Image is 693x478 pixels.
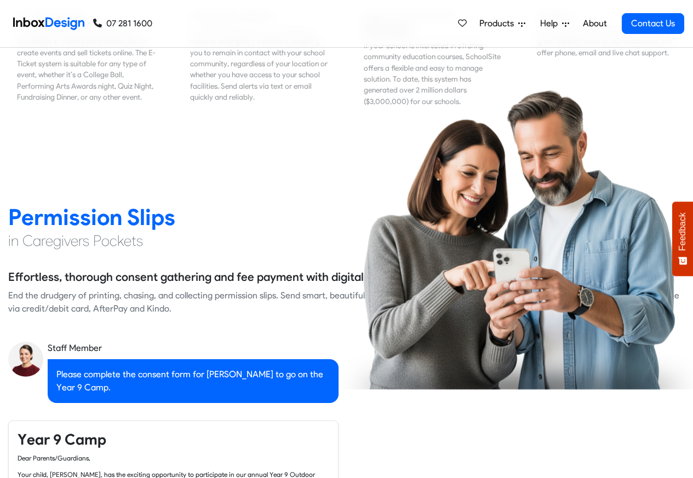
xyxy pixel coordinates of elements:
div: Please complete the consent form for [PERSON_NAME] to go on the Year 9 Camp. [48,359,339,403]
h2: Permission Slips [8,203,685,231]
div: SchoolSite supports your school in the event of emergency situations, enabling you to remain in c... [190,25,329,103]
div: For all your event ticketing needs, our SchoolSite E-Tickets Extra allows you to create events an... [17,25,156,103]
div: End the drudgery of printing, chasing, and collecting permission slips. Send smart, beautiful con... [8,289,685,315]
a: 07 281 1600 [93,17,152,30]
button: Feedback - Show survey [672,201,693,276]
div: Staff Member [48,342,339,355]
img: staff_avatar.png [8,342,43,377]
span: Feedback [678,212,688,251]
h4: in Caregivers Pockets [8,231,685,251]
span: Help [540,17,562,30]
a: Products [475,13,530,34]
a: About [580,13,610,34]
h4: Year 9 Camp [18,430,329,450]
a: Help [536,13,574,34]
span: Products [479,17,518,30]
h5: Effortless, thorough consent gathering and fee payment with digital permission slips [8,269,449,285]
div: If your school is interested in offering community education courses, SchoolSite offers a flexibl... [364,40,503,107]
a: Contact Us [622,13,684,34]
